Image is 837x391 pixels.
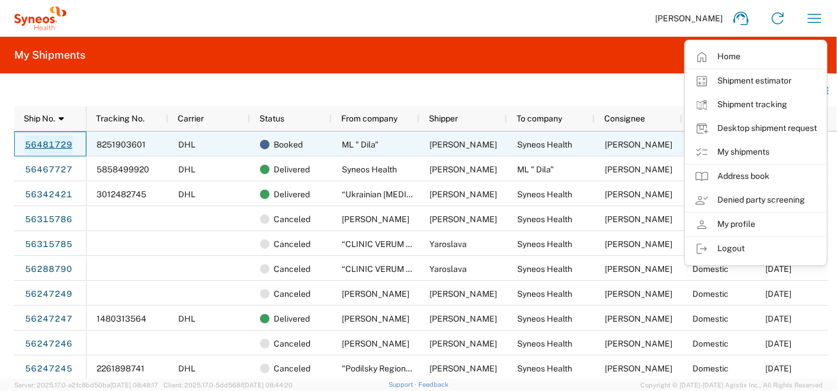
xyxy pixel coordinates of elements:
span: [DATE] 08:44:20 [243,382,293,389]
span: 5858499920 [97,165,149,174]
span: “CLINIC VERUM EXPERT”, Limited Liability Company [342,239,541,249]
span: DHL [178,140,195,149]
a: Logout [685,237,826,261]
a: 56467727 [24,161,73,180]
span: Oksana Neshkreba [429,190,497,199]
span: Domestic [692,264,729,274]
a: Home [685,45,826,69]
a: 56288790 [24,260,73,279]
a: Shipment estimator [685,69,826,93]
span: Ship No. [24,114,55,123]
a: 56247245 [24,360,73,379]
span: Booked [274,132,303,157]
span: Canceled [274,257,310,281]
span: Olga Kuptsova [605,190,672,199]
span: Lysenko Serhii [429,339,497,348]
span: 07/23/2025 [765,364,791,373]
span: Olga Kuptsova [605,214,672,224]
span: Syneos Health [342,165,397,174]
span: Lidia Homeniuk [605,165,672,174]
a: Address book [685,165,826,188]
span: Syneos Health [517,364,572,373]
span: Canceled [274,207,310,232]
span: Syneos Health [517,239,572,249]
span: Lysenko Serhii [342,214,409,224]
span: Carrier [178,114,204,123]
span: Olga Kuptsova [605,314,672,323]
span: Olga Kuptsova [605,339,672,348]
span: Olga Kuptsova [605,364,672,373]
span: Syneos Health [517,339,572,348]
span: Strilchuk Maryna [429,314,497,323]
span: Domestic [692,339,729,348]
span: Delivered [274,182,310,207]
span: Lysenko Serhii [429,214,497,224]
a: 56247249 [24,285,73,304]
span: Syneos Health [517,140,572,149]
a: 56247246 [24,335,73,354]
a: Shipment tracking [685,93,826,117]
span: Olga Kuptsova [605,239,672,249]
span: DHL [178,364,195,373]
span: Syneos Health [517,264,572,274]
span: Delivered [274,157,310,182]
span: Syneos Health [517,190,572,199]
span: “CLINIC VERUM EXPERT”, Limited Liability Company [342,264,541,274]
span: Delivered [274,306,310,331]
span: Strilchuk Maryna [342,314,409,323]
span: Yaroslava [429,264,467,274]
span: [PERSON_NAME] [655,13,723,24]
span: Server: 2025.17.0-a2fc8bd50ba [14,382,158,389]
span: 8251903601 [97,140,146,149]
span: [DATE] 08:48:17 [110,382,158,389]
a: 56342421 [24,185,73,204]
span: 07/28/2025 [765,339,791,348]
span: “Ukrainian tomotherapy centre” LLC [342,190,498,199]
span: Yaroslava [429,239,467,249]
span: Olga Kuptsova [605,140,672,149]
a: 56315786 [24,210,73,229]
span: 2261898741 [97,364,145,373]
h2: My Shipments [14,48,85,62]
span: 07/29/2025 [765,289,791,299]
span: Canceled [274,356,310,381]
span: Canceled [274,232,310,257]
a: Feedback [418,381,448,388]
span: DHL [178,314,195,323]
a: 56247247 [24,310,73,329]
span: From company [341,114,397,123]
span: "Podilsky Regional Center of Oncology of the Vinnytsia Regional Council" [342,364,619,373]
span: Lysenko Serhii [342,339,409,348]
span: Canceled [274,281,310,306]
a: My shipments [685,140,826,164]
span: 07/29/2025 [765,264,791,274]
span: Olga Kuptsova [605,289,672,299]
a: Denied party screening [685,188,826,212]
a: Desktop shipment request [685,117,826,140]
span: 1480313564 [97,314,146,323]
span: Vladyslav Lasavuts [429,364,497,373]
span: Domestic [692,364,729,373]
span: Consignee [604,114,645,123]
span: Client: 2025.17.0-5dd568f [163,382,293,389]
span: Lidia Homeniuk [429,140,497,149]
span: Savenko Kateryna [342,289,409,299]
span: Tracking No. [96,114,145,123]
span: Syneos Health [517,314,572,323]
span: Domestic [692,314,729,323]
span: To company [517,114,562,123]
a: Support [389,381,418,388]
a: 56315785 [24,235,73,254]
span: Copyright © [DATE]-[DATE] Agistix Inc., All Rights Reserved [640,380,823,390]
span: Olga Kuptsova [429,165,497,174]
a: 56481729 [24,136,73,155]
a: My profile [685,213,826,236]
span: Shipper [429,114,458,123]
span: Olga Kuptsova [605,264,672,274]
span: Domestic [692,289,729,299]
span: Savenko Kateryna [429,289,497,299]
span: ML " Dila" [342,140,379,149]
span: ML " Dila" [517,165,554,174]
span: Canceled [274,331,310,356]
span: Syneos Health [517,289,572,299]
